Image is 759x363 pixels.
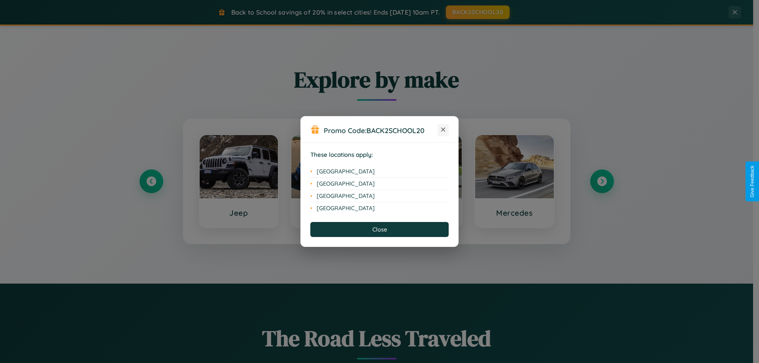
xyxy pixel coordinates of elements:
[310,190,449,202] li: [GEOGRAPHIC_DATA]
[366,126,425,135] b: BACK2SCHOOL20
[310,222,449,237] button: Close
[310,166,449,178] li: [GEOGRAPHIC_DATA]
[750,166,755,197] div: Give Feedback
[310,202,449,214] li: [GEOGRAPHIC_DATA]
[324,126,438,135] h3: Promo Code:
[310,178,449,190] li: [GEOGRAPHIC_DATA]
[310,151,373,158] strong: These locations apply:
